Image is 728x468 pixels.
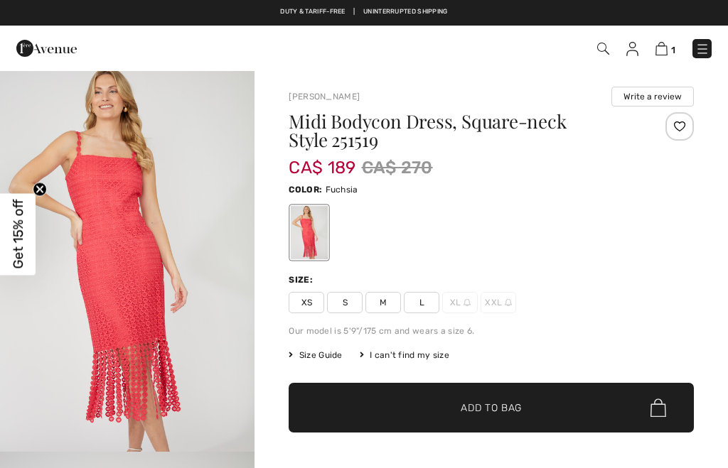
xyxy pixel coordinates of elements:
[461,401,522,415] span: Add to Bag
[636,425,714,461] iframe: Opens a widget where you can find more information
[289,325,694,337] div: Our model is 5'9"/175 cm and wears a size 6.
[597,43,609,55] img: Search
[289,383,694,432] button: Add to Bag
[10,200,26,269] span: Get 15% off
[464,299,471,306] img: ring-m.svg
[289,112,626,149] h1: Midi Bodycon Dress, Square-neck Style 251519
[505,299,512,306] img: ring-m.svg
[289,92,360,102] a: [PERSON_NAME]
[289,185,322,195] span: Color:
[655,40,675,57] a: 1
[481,292,516,313] span: XXL
[16,40,77,54] a: 1ère Avenue
[289,143,355,178] span: CA$ 189
[291,206,328,259] div: Fuchsia
[626,42,638,56] img: My Info
[16,34,77,62] img: 1ère Avenue
[327,292,363,313] span: S
[289,273,316,286] div: Size:
[695,42,710,56] img: Menu
[651,398,666,417] img: Bag.svg
[611,87,694,107] button: Write a review
[671,45,675,55] span: 1
[326,185,358,195] span: Fuchsia
[289,349,342,361] span: Size Guide
[289,292,324,313] span: XS
[280,8,447,15] a: Duty & tariff-free | Uninterrupted shipping
[655,42,668,55] img: Shopping Bag
[442,292,478,313] span: XL
[365,292,401,313] span: M
[33,182,47,196] button: Close teaser
[360,349,449,361] div: I can't find my size
[362,155,433,180] span: CA$ 270
[404,292,439,313] span: L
